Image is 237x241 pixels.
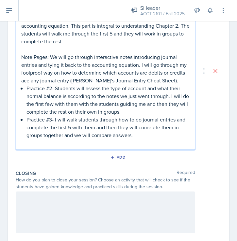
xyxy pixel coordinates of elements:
[26,116,190,139] p: Practice #3- I will walk students through how to do journal entries and complete the first 5 with...
[16,170,36,177] label: Closing
[140,10,185,17] div: ACCT 2101 / Fall 2025
[140,4,185,12] div: Si leader
[21,6,190,45] p: Practice #1: Students will also be asked to continue to work within their groups to match the tra...
[108,152,129,162] button: Add
[16,177,195,190] div: How do you plan to close your session? Choose an activity that will check to see if the students ...
[177,170,195,177] span: Required
[21,53,190,84] p: Note Pages: We will go through interactive notes introducing journal entries and tying it back to...
[111,155,126,160] div: Add
[26,84,190,116] p: Practice #2- Students will assess the type of account and what their normal balance is according ...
